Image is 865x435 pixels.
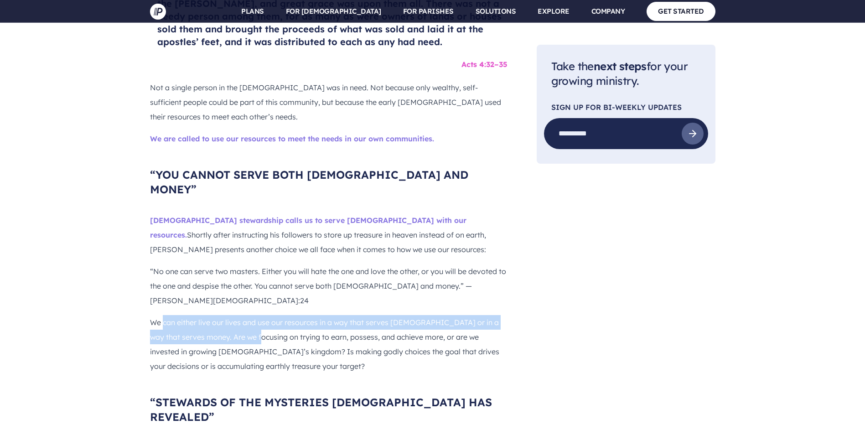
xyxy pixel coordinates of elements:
span: “YOU CANNOT SERVE BOTH [DEMOGRAPHIC_DATA] AND MONEY” [150,168,468,196]
span: We are called to use our resources to meet the needs in our own communities. [150,134,434,143]
p: Sign Up For Bi-Weekly Updates [551,104,701,111]
p: We can either live our lives and use our resources in a way that serves [DEMOGRAPHIC_DATA] or in ... [150,315,508,373]
p: Shortly after instructing his followers to store up treasure in heaven instead of on earth, [PERS... [150,213,508,257]
span: Take the for your growing ministry. [551,59,688,88]
p: “No one can serve two masters. Either you will hate the one and love the other, or you will be de... [150,264,508,308]
span: “STEWARDS OF THE MYSTERIES [DEMOGRAPHIC_DATA] HAS REVEALED” [150,395,492,424]
h6: Acts 4:32–35 [157,56,508,73]
span: next steps [594,59,647,73]
span: [DEMOGRAPHIC_DATA] stewardship calls us to serve [DEMOGRAPHIC_DATA] with our resources. [150,216,466,239]
p: Not a single person in the [DEMOGRAPHIC_DATA] was in need. Not because only wealthy, self-suffici... [150,80,508,124]
a: GET STARTED [647,2,715,21]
